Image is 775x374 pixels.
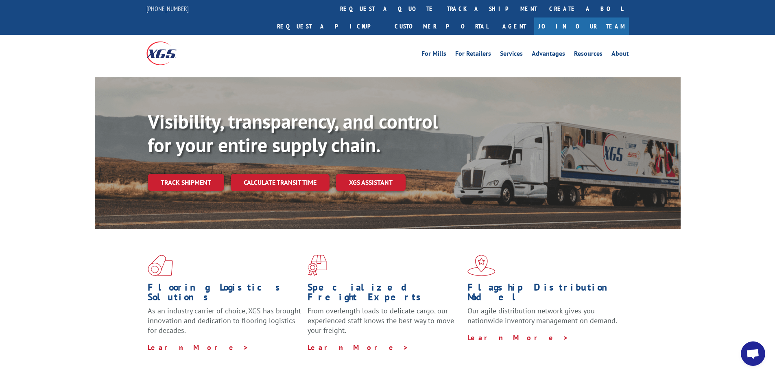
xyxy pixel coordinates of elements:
span: Our agile distribution network gives you nationwide inventory management on demand. [467,306,617,325]
a: Join Our Team [534,17,629,35]
a: Resources [574,50,603,59]
a: Advantages [532,50,565,59]
b: Visibility, transparency, and control for your entire supply chain. [148,109,438,157]
a: Track shipment [148,174,224,191]
a: Agent [494,17,534,35]
h1: Flagship Distribution Model [467,282,621,306]
a: XGS ASSISTANT [336,174,406,191]
h1: Flooring Logistics Solutions [148,282,301,306]
a: For Mills [421,50,446,59]
a: Learn More > [148,343,249,352]
div: Open chat [741,341,765,366]
a: About [611,50,629,59]
a: [PHONE_NUMBER] [146,4,189,13]
img: xgs-icon-total-supply-chain-intelligence-red [148,255,173,276]
a: Learn More > [308,343,409,352]
span: As an industry carrier of choice, XGS has brought innovation and dedication to flooring logistics... [148,306,301,335]
a: Calculate transit time [231,174,330,191]
img: xgs-icon-flagship-distribution-model-red [467,255,496,276]
a: For Retailers [455,50,491,59]
a: Customer Portal [389,17,494,35]
h1: Specialized Freight Experts [308,282,461,306]
a: Learn More > [467,333,569,342]
p: From overlength loads to delicate cargo, our experienced staff knows the best way to move your fr... [308,306,461,342]
a: Request a pickup [271,17,389,35]
a: Services [500,50,523,59]
img: xgs-icon-focused-on-flooring-red [308,255,327,276]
